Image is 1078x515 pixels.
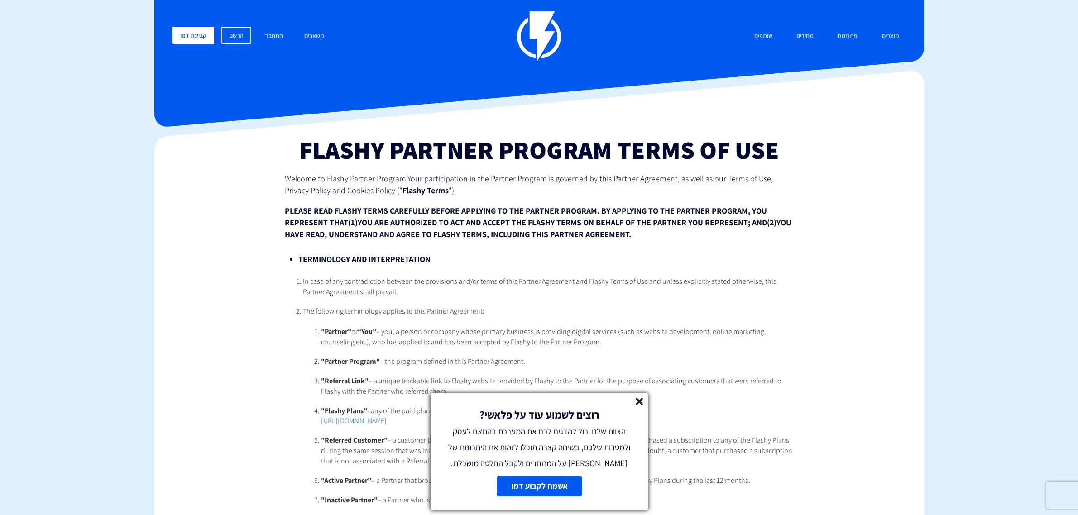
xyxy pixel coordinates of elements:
span: or – you, a person or company whose primary business is providing digital services (such as websi... [321,327,766,347]
a: משאבים [297,27,331,46]
span: – a unique trackable link to Flashy website provided by Flashy to the Partner for the purpose of ... [321,376,781,396]
b: "Flashy Plans" [321,406,367,415]
b: "Partner Program" [321,357,380,366]
a: מוצרים [875,27,906,46]
b: "Inactive Partner" [321,495,378,505]
span: – a customer that was referred by the Partner to Flashy through a Referral Link, and purchased a ... [321,435,792,466]
span: – the program defined in this Partner Agreement. [321,357,525,366]
a: מחירים [790,27,820,46]
h1: Flashy Partner Program Terms of Use [285,136,793,164]
b: "Referral Link" [321,376,369,386]
strong: TERMINOLOGY AND INTERPRETATION [298,254,431,264]
span: The following terminology applies to this Partner Agreement: [303,306,484,316]
span: YOU HAVE READ, UNDERSTAND AND AGREE TO FLASHY TERMS, INCLUDING THIS PARTNER AGREEMENT. [285,217,791,239]
span: PLEASE READ FLASHY TERMS CAREFULLY BEFORE APPLYING TO THE PARTNER PROGRAM. BY APPLYING TO THE PAR... [285,205,767,228]
p: Your participation in the Partner Program is governed by this Partner Agreement, as well as our T... [285,173,793,196]
b: "Referred Customer" [321,435,388,445]
b: Flashy Terms [402,185,449,196]
a: התחבר [259,27,290,46]
a: הרשם [221,27,251,44]
span: YOU ARE AUTHORIZED TO ACT AND ACCEPT THE FLASHY TERMS ON BEHALF OF THE PARTNER YOU REPRESENT; AND [358,217,767,228]
span: (2) [767,217,776,228]
span: - any of the paid plans of Flashy services offered in Flashy website: [321,406,565,415]
b: "Partner" [321,327,351,336]
span: – a Partner who is not an Active Partner. [321,495,494,505]
span: – a Partner that brought in a Referred Customer who purchased a subscription to any of Flashy Pla... [321,476,750,485]
a: קביעת דמו [172,27,214,44]
span: (1) [348,217,358,228]
b: “You” [358,327,376,336]
span: In case of any contradiction between the provisions and/or terms of this Partner Agreement and Fl... [303,277,776,296]
a: [URL][DOMAIN_NAME] [321,416,387,425]
span: Welcome to Flashy Partner Program. [285,173,407,184]
a: שותפים [747,27,779,46]
a: פתרונות [831,27,864,46]
b: "Active Partner" [321,476,371,485]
